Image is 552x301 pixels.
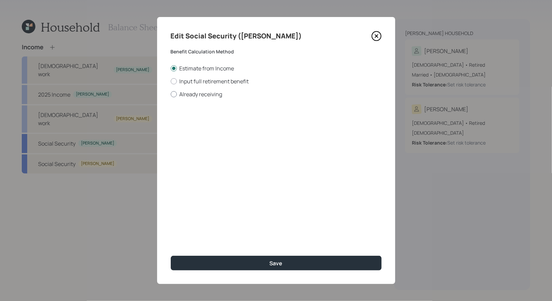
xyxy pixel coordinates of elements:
button: Save [171,256,382,270]
label: Already receiving [171,90,382,98]
h4: Edit Social Security ([PERSON_NAME]) [171,31,302,41]
div: Save [270,260,283,267]
label: Benefit Calculation Method [171,48,382,55]
label: Input full retirement benefit [171,78,382,85]
label: Estimate from Income [171,65,382,72]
